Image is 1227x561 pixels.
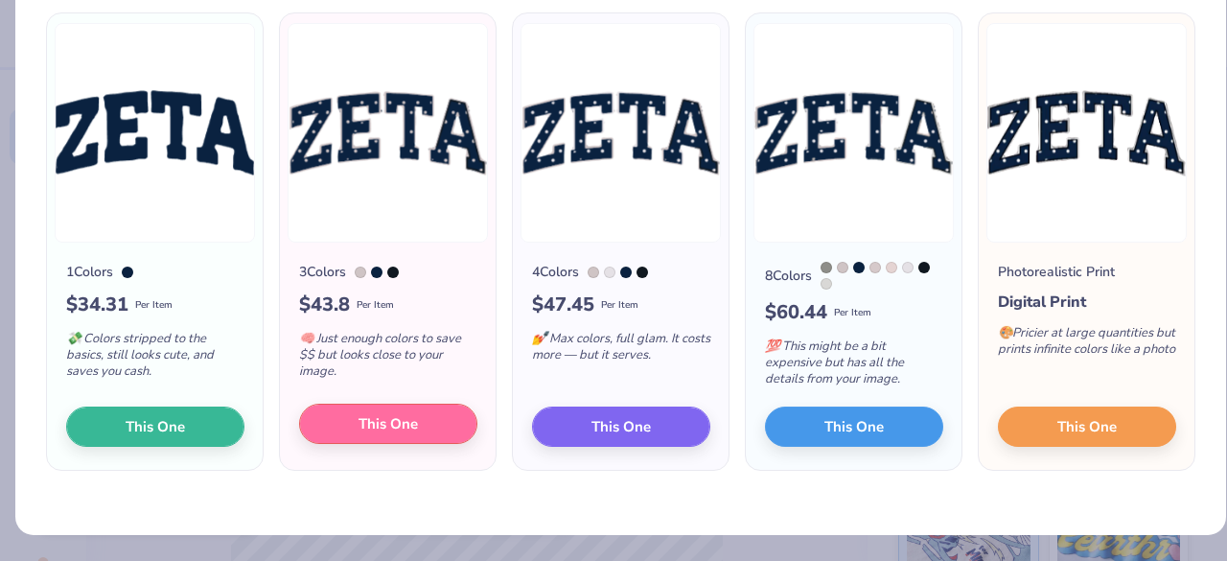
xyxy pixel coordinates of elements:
[66,330,81,347] span: 💸
[521,23,721,243] img: 4 color option
[998,314,1176,377] div: Pricier at large quantities but prints infinite colors like a photo
[387,267,399,278] div: Black 6 C
[66,291,128,319] span: $ 34.31
[55,23,255,243] img: 1 color option
[359,413,418,435] span: This One
[637,267,648,278] div: Black 6 C
[886,262,897,273] div: 7604 C
[299,330,314,347] span: 🧠
[532,407,710,447] button: This One
[998,291,1176,314] div: Digital Print
[601,298,638,313] span: Per Item
[357,298,394,313] span: Per Item
[66,407,244,447] button: This One
[765,266,812,286] div: 8 Colors
[765,327,943,407] div: This might be a bit expensive but has all the details from your image.
[918,262,930,273] div: Black 6 C
[824,416,884,438] span: This One
[371,267,382,278] div: 289 C
[998,324,1013,341] span: 🎨
[998,262,1115,282] div: Photorealistic Print
[821,278,832,290] div: Cool Gray 1 C
[604,267,615,278] div: 663 C
[853,262,865,273] div: 289 C
[532,291,594,319] span: $ 47.45
[834,306,871,320] span: Per Item
[986,23,1187,243] img: Photorealistic preview
[765,407,943,447] button: This One
[126,416,185,438] span: This One
[837,262,848,273] div: 434 C
[998,407,1176,447] button: This One
[902,262,914,273] div: 663 C
[753,23,954,243] img: 8 color option
[299,262,346,282] div: 3 Colors
[869,262,881,273] div: 7632 C
[299,291,350,319] span: $ 43.8
[122,267,133,278] div: 289 C
[532,262,579,282] div: 4 Colors
[135,298,173,313] span: Per Item
[620,267,632,278] div: 289 C
[299,319,477,399] div: Just enough colors to save $$ but looks close to your image.
[591,416,651,438] span: This One
[765,298,827,327] span: $ 60.44
[299,404,477,444] button: This One
[821,262,832,273] div: 7539 C
[66,262,113,282] div: 1 Colors
[532,330,547,347] span: 💅
[765,338,780,355] span: 💯
[1057,416,1117,438] span: This One
[532,319,710,383] div: Max colors, full glam. It costs more — but it serves.
[66,319,244,399] div: Colors stripped to the basics, still looks cute, and saves you cash.
[588,267,599,278] div: 434 C
[288,23,488,243] img: 3 color option
[355,267,366,278] div: 434 C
